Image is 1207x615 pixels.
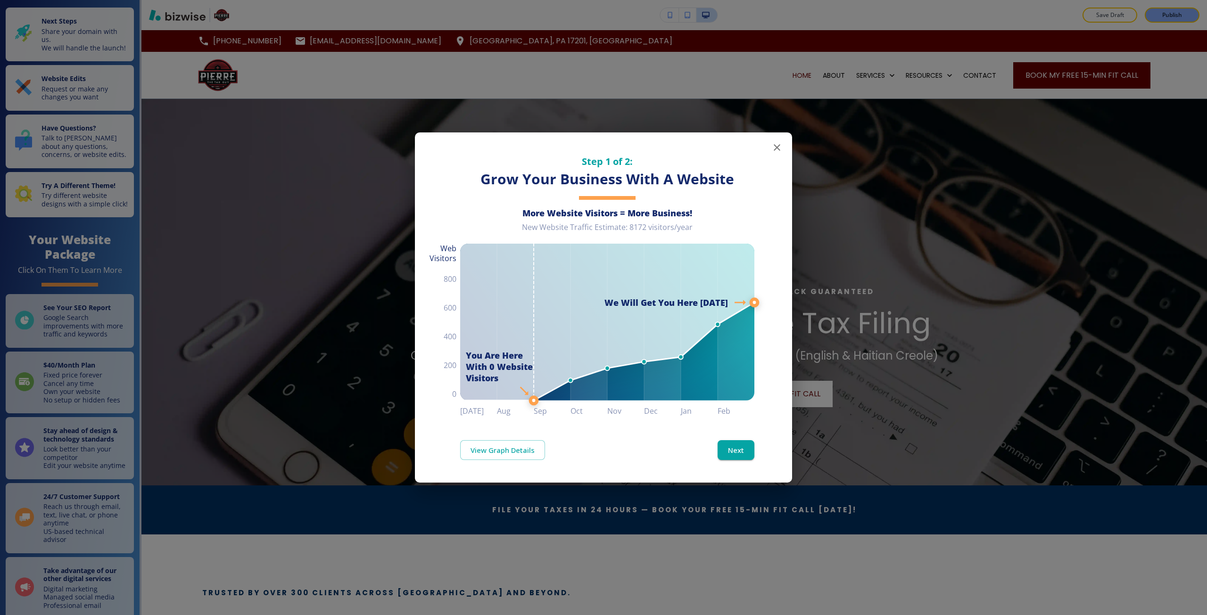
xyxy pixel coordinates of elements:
[460,404,497,418] h6: [DATE]
[497,404,534,418] h6: Aug
[718,440,754,460] button: Next
[644,404,681,418] h6: Dec
[570,404,607,418] h6: Oct
[460,222,754,240] div: New Website Traffic Estimate: 8172 visitors/year
[460,170,754,189] h3: Grow Your Business With A Website
[460,207,754,219] h6: More Website Visitors = More Business!
[460,440,545,460] a: View Graph Details
[460,155,754,168] h5: Step 1 of 2:
[681,404,718,418] h6: Jan
[534,404,570,418] h6: Sep
[718,404,754,418] h6: Feb
[607,404,644,418] h6: Nov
